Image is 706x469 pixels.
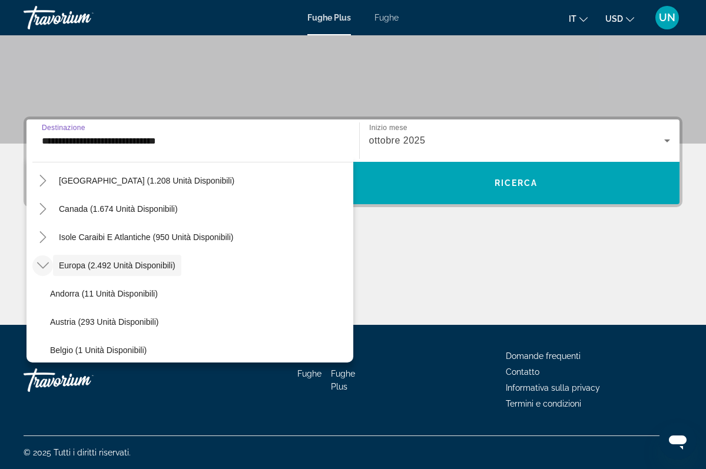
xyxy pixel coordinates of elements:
span: Canada (1.674 unità disponibili) [59,204,178,214]
span: USD [605,14,623,24]
span: Belgio (1 unità disponibili) [50,345,147,355]
button: Europa (2.492 unità disponibili) [53,255,181,276]
span: Austria (293 unità disponibili) [50,317,158,327]
button: Toggle Europe (2.492 unità disponibili) [32,255,53,276]
iframe: Pulsante per aprire la finestra di messaggistica [659,422,697,460]
a: Fughe Plus [331,369,355,391]
div: Widget di ricerca [26,119,680,204]
button: RICERCA [353,162,680,204]
a: Termini e condizioni [506,399,581,408]
button: Cambia lingua [569,10,588,27]
button: Andorra (11 unità disponibili) [44,283,353,304]
span: ottobre 2025 [369,135,426,145]
a: Travorium [24,362,141,398]
a: Fughe [374,13,399,22]
span: IT [569,14,576,24]
span: Inizio mese [369,124,407,132]
button: Cambia valuta [605,10,634,27]
a: Contatto [506,367,539,377]
span: © 2025 Tutti i diritti riservati. [24,448,131,457]
span: Isole Caraibi e Atlantiche (950 unità disponibili) [59,232,233,242]
button: Austria (293 unità disponibili) [44,311,353,332]
button: Belgio (1 unità disponibili) [44,340,353,361]
a: Domande frequenti [506,351,581,361]
button: [GEOGRAPHIC_DATA] (1.208 unità disponibili) [53,170,240,191]
button: Isole Caraibi e Atlantiche (950 unità disponibili) [53,227,239,248]
a: Fughe [297,369,321,378]
span: UN [659,12,675,24]
span: [GEOGRAPHIC_DATA] (1.208 unità disponibili) [59,176,234,185]
span: Europa (2.492 unità disponibili) [59,261,175,270]
a: Informativa sulla privacy [506,383,600,393]
a: Fughe Plus [307,13,351,22]
a: Travorium [24,2,141,33]
span: Andorra (11 unità disponibili) [50,289,158,298]
button: Menu utente [652,5,682,30]
button: Canada (1.674 unità disponibili) [53,198,184,219]
button: Attiva/disattiva Isole Caraibi e Atlantiche (950 unità disponibili) [32,227,53,248]
span: Destinazione [42,124,85,131]
span: RICERCA [495,178,538,188]
button: Attiva/disattiva Messico (1.208 unità disponibili) [32,171,53,191]
button: Toggle Canada (1.674 unità disponibili) [32,199,53,219]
